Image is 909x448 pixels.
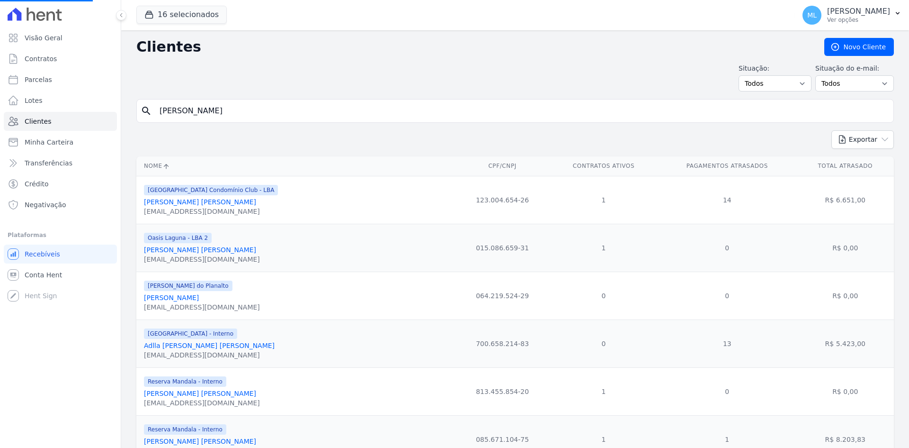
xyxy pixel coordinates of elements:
[144,185,278,195] span: [GEOGRAPHIC_DATA] Condomínio Club - LBA
[795,2,909,28] button: ML [PERSON_NAME] Ver opções
[144,342,275,349] a: Adlla [PERSON_NAME] [PERSON_NAME]
[658,272,796,320] td: 0
[141,105,152,117] i: search
[4,70,117,89] a: Parcelas
[550,156,658,176] th: Contratos Ativos
[144,281,232,291] span: [PERSON_NAME] do Planalto
[4,265,117,284] a: Conta Hent
[4,154,117,173] a: Transferências
[144,255,260,264] div: [EMAIL_ADDRESS][DOMAIN_NAME]
[25,179,49,189] span: Crédito
[797,156,894,176] th: Total Atrasado
[455,224,550,272] td: 015.086.659-31
[144,207,278,216] div: [EMAIL_ADDRESS][DOMAIN_NAME]
[797,176,894,224] td: R$ 6.651,00
[144,233,212,243] span: Oasis Laguna - LBA 2
[824,38,894,56] a: Novo Cliente
[4,195,117,214] a: Negativação
[25,54,57,64] span: Contratos
[25,96,43,105] span: Lotes
[797,367,894,415] td: R$ 0,00
[25,117,51,126] span: Clientes
[25,33,62,43] span: Visão Geral
[136,6,227,24] button: 16 selecionados
[144,329,237,339] span: [GEOGRAPHIC_DATA] - Interno
[144,350,275,360] div: [EMAIL_ADDRESS][DOMAIN_NAME]
[4,112,117,131] a: Clientes
[154,101,890,120] input: Buscar por nome, CPF ou e-mail
[4,49,117,68] a: Contratos
[25,158,72,168] span: Transferências
[658,320,796,367] td: 13
[455,320,550,367] td: 700.658.214-83
[25,249,60,259] span: Recebíveis
[4,245,117,264] a: Recebíveis
[144,376,226,387] span: Reserva Mandala - Interno
[815,64,894,73] label: Situação do e-mail:
[831,130,894,149] button: Exportar
[658,176,796,224] td: 14
[827,7,890,16] p: [PERSON_NAME]
[4,28,117,47] a: Visão Geral
[797,272,894,320] td: R$ 0,00
[144,302,260,312] div: [EMAIL_ADDRESS][DOMAIN_NAME]
[4,91,117,110] a: Lotes
[8,229,113,241] div: Plataformas
[25,137,73,147] span: Minha Carteira
[25,200,66,210] span: Negativação
[550,272,658,320] td: 0
[739,64,811,73] label: Situação:
[550,224,658,272] td: 1
[550,320,658,367] td: 0
[455,176,550,224] td: 123.004.654-26
[4,133,117,152] a: Minha Carteira
[797,224,894,272] td: R$ 0,00
[144,424,226,435] span: Reserva Mandala - Interno
[827,16,890,24] p: Ver opções
[658,367,796,415] td: 0
[658,156,796,176] th: Pagamentos Atrasados
[136,156,455,176] th: Nome
[550,367,658,415] td: 1
[658,224,796,272] td: 0
[144,398,260,408] div: [EMAIL_ADDRESS][DOMAIN_NAME]
[144,390,256,397] a: [PERSON_NAME] [PERSON_NAME]
[144,246,256,254] a: [PERSON_NAME] [PERSON_NAME]
[144,198,256,206] a: [PERSON_NAME] [PERSON_NAME]
[4,174,117,193] a: Crédito
[807,12,817,18] span: ML
[550,176,658,224] td: 1
[455,272,550,320] td: 064.219.524-29
[144,438,256,445] a: [PERSON_NAME] [PERSON_NAME]
[455,156,550,176] th: CPF/CNPJ
[797,320,894,367] td: R$ 5.423,00
[455,367,550,415] td: 813.455.854-20
[144,294,199,302] a: [PERSON_NAME]
[136,38,809,55] h2: Clientes
[25,270,62,280] span: Conta Hent
[25,75,52,84] span: Parcelas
